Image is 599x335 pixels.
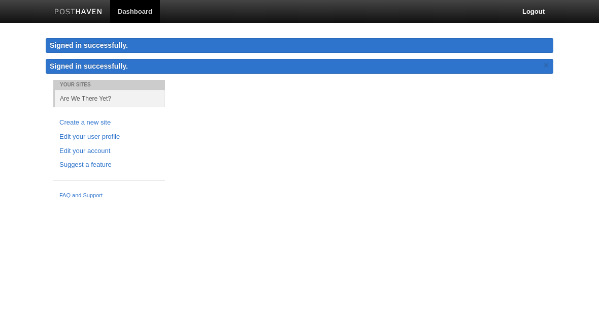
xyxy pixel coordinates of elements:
a: Edit your user profile [59,132,159,142]
div: Signed in successfully. [46,38,553,53]
a: Are We There Yet? [55,90,165,107]
li: Your Sites [53,80,165,90]
a: Edit your account [59,146,159,157]
span: Signed in successfully. [50,62,128,70]
a: × [542,59,551,72]
a: FAQ and Support [59,191,159,200]
a: Create a new site [59,117,159,128]
a: Suggest a feature [59,160,159,170]
img: Posthaven-bar [54,9,103,16]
